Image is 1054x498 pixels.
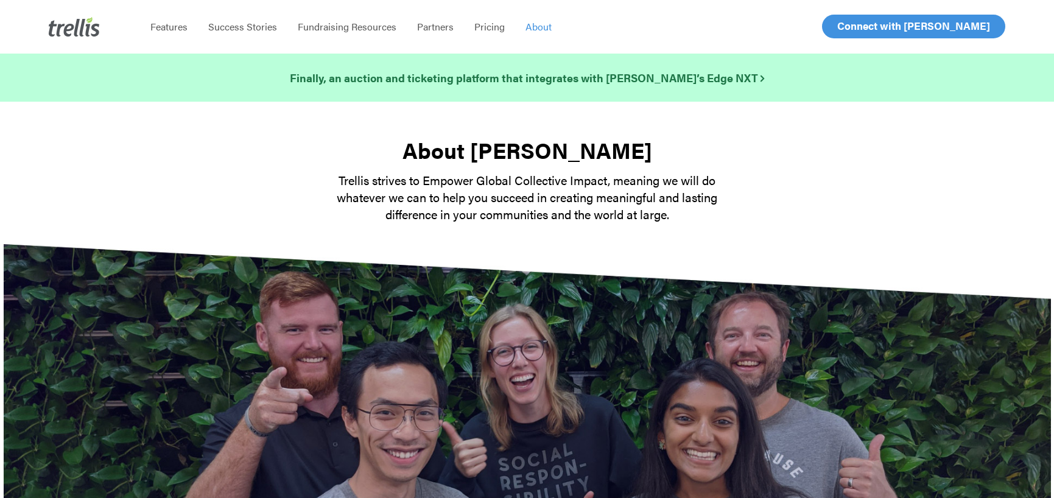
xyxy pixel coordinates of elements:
[198,21,287,33] a: Success Stories
[287,21,407,33] a: Fundraising Resources
[208,19,277,33] span: Success Stories
[49,17,100,37] img: Trellis
[298,19,396,33] span: Fundraising Resources
[515,21,562,33] a: About
[407,21,464,33] a: Partners
[290,70,764,85] strong: Finally, an auction and ticketing platform that integrates with [PERSON_NAME]’s Edge NXT
[525,19,552,33] span: About
[314,172,740,223] p: Trellis strives to Empower Global Collective Impact, meaning we will do whatever we can to help y...
[474,19,505,33] span: Pricing
[402,134,652,166] strong: About [PERSON_NAME]
[290,69,764,86] a: Finally, an auction and ticketing platform that integrates with [PERSON_NAME]’s Edge NXT
[822,15,1005,38] a: Connect with [PERSON_NAME]
[417,19,454,33] span: Partners
[150,19,188,33] span: Features
[464,21,515,33] a: Pricing
[837,18,990,33] span: Connect with [PERSON_NAME]
[140,21,198,33] a: Features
